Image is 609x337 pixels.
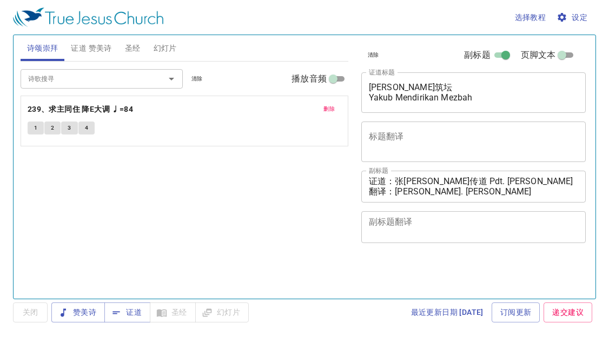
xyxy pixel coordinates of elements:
span: 赞美诗 [60,306,96,319]
button: Open [164,71,179,86]
button: 删除 [317,103,341,116]
span: 证道 [113,306,142,319]
button: 清除 [361,49,386,62]
span: 递交建议 [552,306,584,319]
a: 递交建议 [544,302,592,322]
button: 证道 [104,302,150,322]
span: 4 [85,123,88,133]
span: 页脚文本 [521,49,556,62]
span: 幻灯片 [154,42,177,55]
button: 3 [61,122,77,134]
button: 赞美诗 [51,302,105,322]
span: 播放音频 [292,72,327,85]
span: 清除 [191,74,203,84]
span: 2 [51,123,54,133]
button: 2 [44,122,61,134]
textarea: 证道：张[PERSON_NAME]传道 Pdt. [PERSON_NAME] 翻译：[PERSON_NAME]. [PERSON_NAME] [369,176,579,197]
img: True Jesus Church [13,8,163,27]
span: 订阅更新 [500,306,532,319]
span: 选择教程 [515,11,546,24]
span: 圣经 [125,42,141,55]
span: 1 [34,123,37,133]
span: 3 [68,123,71,133]
span: 设定 [559,11,587,24]
button: 设定 [554,8,592,28]
button: 选择教程 [511,8,551,28]
button: 4 [78,122,95,134]
span: 最近更新日期 [DATE] [411,306,484,319]
span: 证道 赞美诗 [71,42,111,55]
span: 清除 [368,50,379,60]
b: 239、求主同住 降E大调 ♩=84 [28,103,133,116]
button: 清除 [185,72,209,85]
button: 1 [28,122,44,134]
a: 订阅更新 [492,302,540,322]
span: 删除 [323,104,335,114]
span: 诗颂崇拜 [27,42,58,55]
textarea: [PERSON_NAME]筑坛 Yakub Mendirikan Mezbah [369,82,579,103]
a: 最近更新日期 [DATE] [407,302,488,322]
span: 副标题 [464,49,490,62]
button: 239、求主同住 降E大调 ♩=84 [28,103,135,116]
